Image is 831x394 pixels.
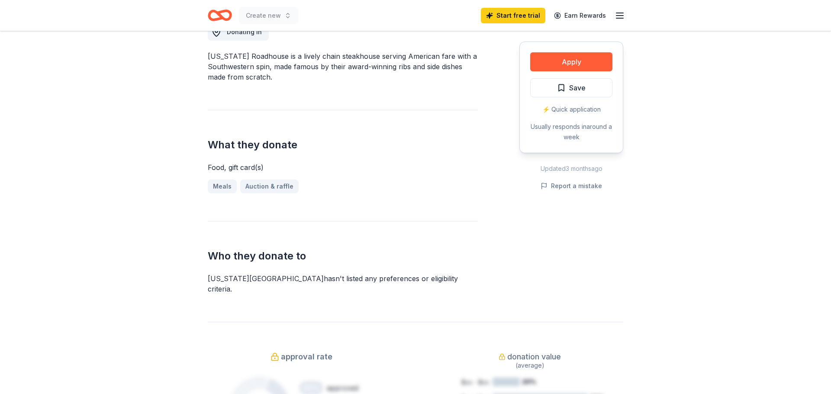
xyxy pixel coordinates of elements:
[240,179,299,193] a: Auction & raffle
[530,104,612,115] div: ⚡️ Quick application
[519,163,623,174] div: Updated 3 months ago
[208,249,478,263] h2: Who they donate to
[246,10,281,21] span: Create new
[522,378,536,385] tspan: 20%
[530,52,612,71] button: Apply
[481,8,545,23] a: Start free trial
[461,378,489,386] tspan: $xx - $xx
[541,181,602,191] button: Report a mistake
[436,360,623,371] div: (average)
[208,51,478,82] div: [US_STATE] Roadhouse is a lively chain steakhouse serving American fare with a Southwestern spin,...
[239,7,298,24] button: Create new
[530,122,612,142] div: Usually responds in around a week
[227,28,262,35] span: Donating in
[208,179,237,193] a: Meals
[208,138,478,152] h2: What they donate
[208,162,478,173] div: Food, gift card(s)
[530,78,612,97] button: Save
[208,5,232,26] a: Home
[549,8,611,23] a: Earn Rewards
[327,383,358,393] div: approved
[208,273,478,294] div: [US_STATE][GEOGRAPHIC_DATA] hasn ' t listed any preferences or eligibility criteria.
[281,350,332,364] span: approval rate
[507,350,561,364] span: donation value
[569,82,586,93] span: Save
